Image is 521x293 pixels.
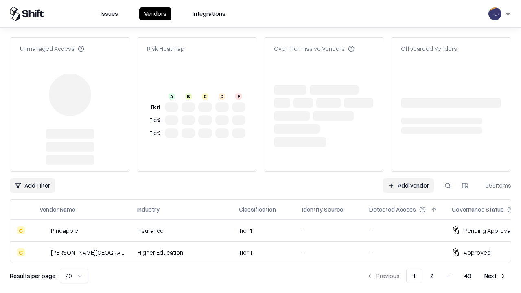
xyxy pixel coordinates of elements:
[424,269,440,283] button: 2
[137,226,226,235] div: Insurance
[137,205,160,214] div: Industry
[202,93,208,100] div: C
[458,269,478,283] button: 49
[464,248,491,257] div: Approved
[188,7,230,20] button: Integrations
[302,248,356,257] div: -
[479,181,511,190] div: 965 items
[406,269,422,283] button: 1
[369,226,439,235] div: -
[369,248,439,257] div: -
[302,205,343,214] div: Identity Source
[51,226,78,235] div: Pineapple
[239,205,276,214] div: Classification
[401,44,457,53] div: Offboarded Vendors
[235,93,242,100] div: F
[479,269,511,283] button: Next
[239,226,289,235] div: Tier 1
[39,248,48,256] img: Reichman University
[219,93,225,100] div: D
[96,7,123,20] button: Issues
[149,117,162,124] div: Tier 2
[361,269,511,283] nav: pagination
[139,7,171,20] button: Vendors
[137,248,226,257] div: Higher Education
[147,44,184,53] div: Risk Heatmap
[185,93,192,100] div: B
[51,248,124,257] div: [PERSON_NAME][GEOGRAPHIC_DATA]
[452,205,504,214] div: Governance Status
[39,205,75,214] div: Vendor Name
[149,104,162,111] div: Tier 1
[149,130,162,137] div: Tier 3
[20,44,84,53] div: Unmanaged Access
[10,271,57,280] p: Results per page:
[464,226,512,235] div: Pending Approval
[10,178,55,193] button: Add Filter
[369,205,416,214] div: Detected Access
[274,44,355,53] div: Over-Permissive Vendors
[17,226,25,234] div: C
[39,226,48,234] img: Pineapple
[17,248,25,256] div: C
[302,226,356,235] div: -
[169,93,175,100] div: A
[383,178,434,193] a: Add Vendor
[239,248,289,257] div: Tier 1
